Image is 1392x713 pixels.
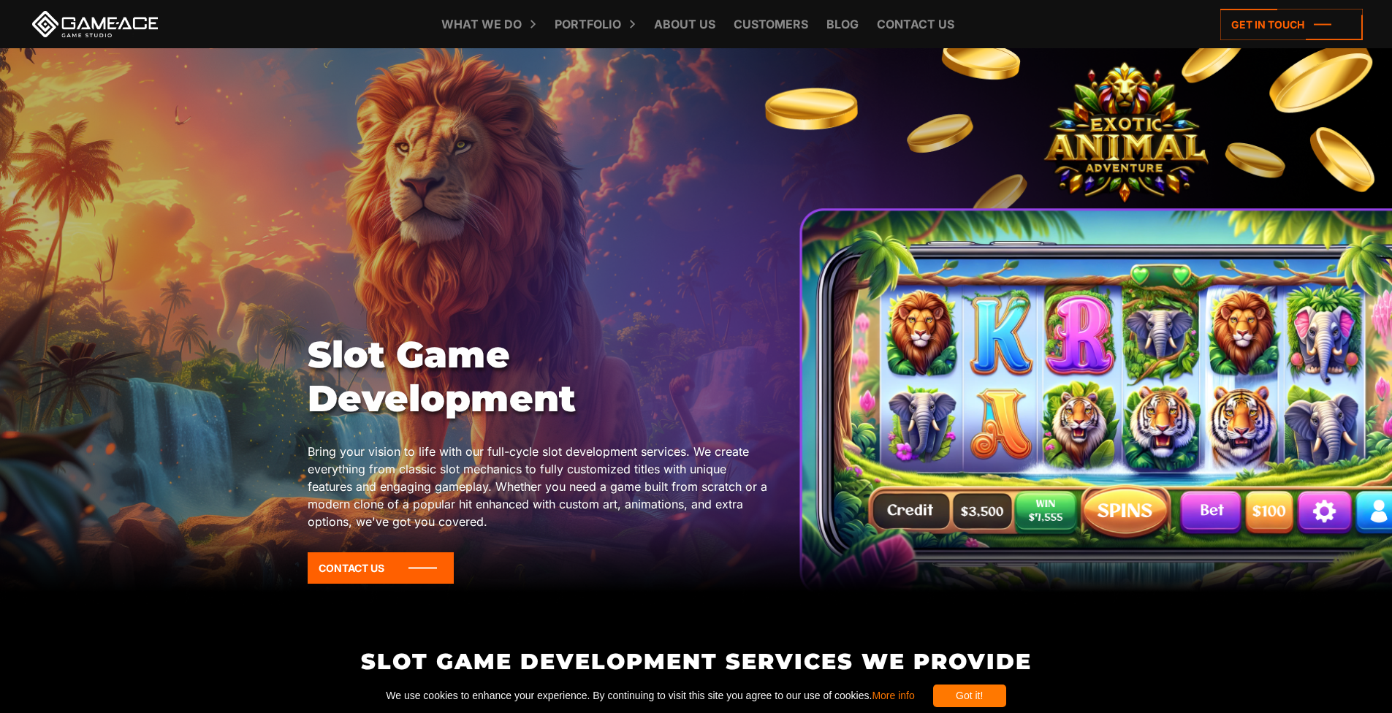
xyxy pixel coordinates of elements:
a: Get in touch [1220,9,1363,40]
a: Contact Us [308,552,454,584]
div: Got it! [933,685,1006,707]
p: Bring your vision to life with our full-cycle slot development services. We create everything fro... [308,443,774,530]
span: We use cookies to enhance your experience. By continuing to visit this site you agree to our use ... [386,685,914,707]
h2: Slot Game Development Services We Provide [307,649,1085,674]
h1: Slot Game Development [308,333,774,421]
a: More info [872,690,914,701]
